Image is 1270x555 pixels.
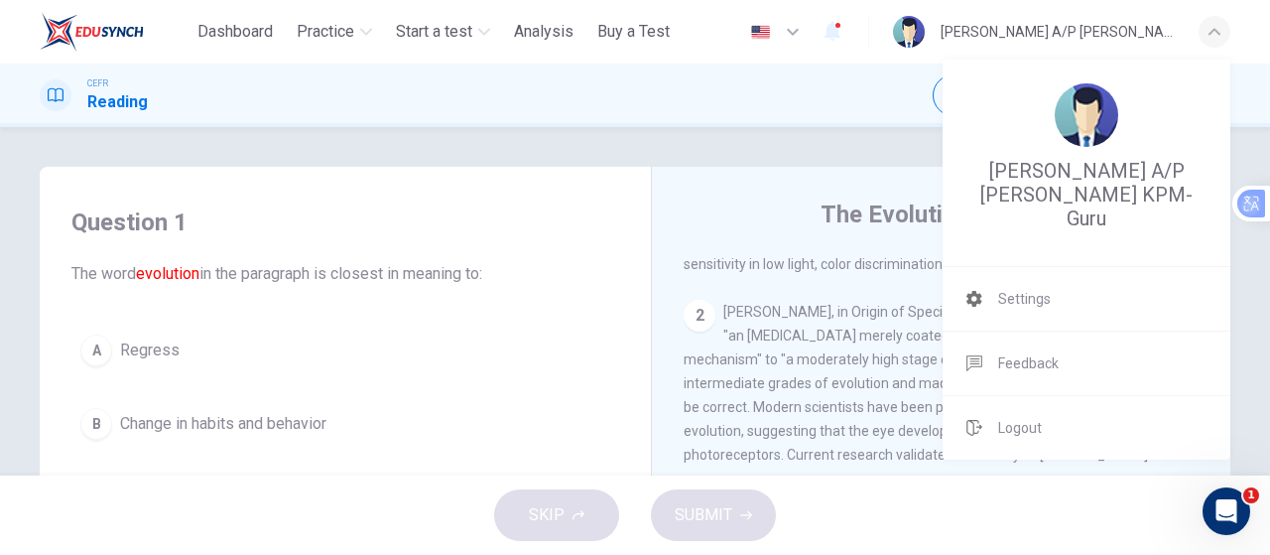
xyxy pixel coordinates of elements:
[1203,487,1250,535] iframe: Intercom live chat
[1055,83,1118,147] img: Profile picture
[998,416,1042,440] span: Logout
[1243,487,1259,503] span: 1
[998,287,1051,311] span: Settings
[943,267,1230,331] a: Settings
[966,159,1206,230] span: [PERSON_NAME] A/P [PERSON_NAME] KPM-Guru
[998,351,1059,375] span: Feedback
